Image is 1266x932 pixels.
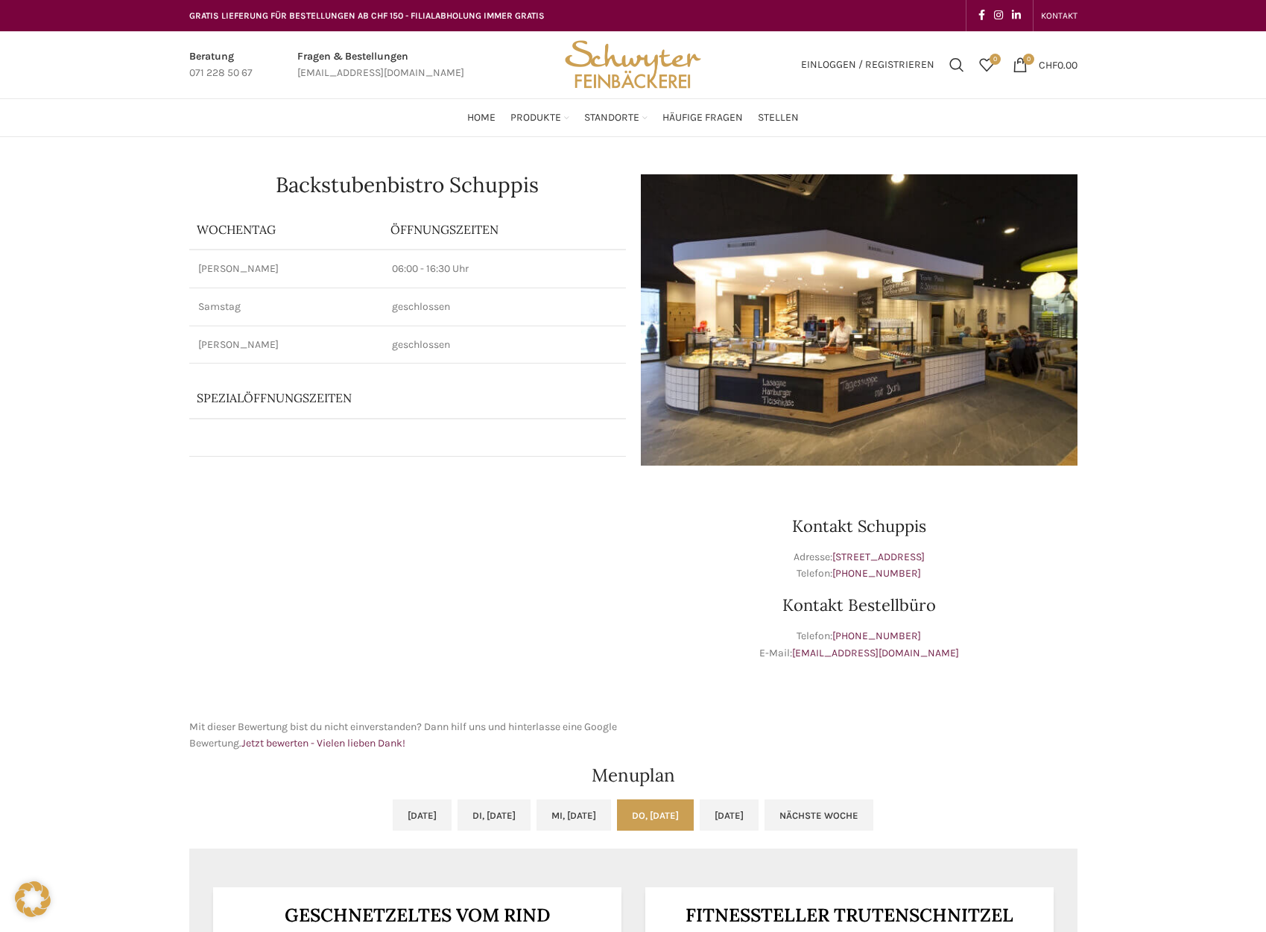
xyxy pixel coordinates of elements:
a: Di, [DATE] [458,799,531,831]
span: Einloggen / Registrieren [801,60,934,70]
p: 06:00 - 16:30 Uhr [392,261,617,276]
p: Wochentag [197,221,376,238]
img: Bäckerei Schwyter [560,31,706,98]
p: Samstag [198,299,374,314]
a: KONTAKT [1041,1,1077,31]
a: [DATE] [700,799,759,831]
a: Häufige Fragen [662,103,743,133]
a: [PHONE_NUMBER] [832,630,921,642]
a: Suchen [942,50,972,80]
h2: Menuplan [189,767,1077,784]
a: Site logo [560,57,706,70]
span: 0 [1023,54,1034,65]
bdi: 0.00 [1039,58,1077,71]
span: Produkte [510,111,561,125]
span: Home [467,111,496,125]
span: CHF [1039,58,1057,71]
a: Instagram social link [990,5,1007,26]
h1: Backstubenbistro Schuppis [189,174,626,195]
span: 0 [990,54,1001,65]
div: Meine Wunschliste [972,50,1001,80]
a: Do, [DATE] [617,799,694,831]
span: Häufige Fragen [662,111,743,125]
a: Standorte [584,103,648,133]
h3: Fitnessteller Trutenschnitzel [663,906,1035,925]
span: GRATIS LIEFERUNG FÜR BESTELLUNGEN AB CHF 150 - FILIALABHOLUNG IMMER GRATIS [189,10,545,21]
a: Mi, [DATE] [537,799,611,831]
a: 0 CHF0.00 [1005,50,1085,80]
p: Adresse: Telefon: [641,549,1077,583]
h3: Geschnetzeltes vom Rind [231,906,603,925]
a: Produkte [510,103,569,133]
a: [PHONE_NUMBER] [832,567,921,580]
p: [PERSON_NAME] [198,337,374,352]
a: Infobox link [189,48,253,82]
a: Nächste Woche [765,799,873,831]
span: Stellen [758,111,799,125]
a: Stellen [758,103,799,133]
a: Jetzt bewerten - Vielen lieben Dank! [241,737,405,749]
span: KONTAKT [1041,10,1077,21]
h3: Kontakt Schuppis [641,518,1077,534]
iframe: schwyter schuppis [189,481,626,704]
span: Standorte [584,111,639,125]
p: Spezialöffnungszeiten [197,390,546,406]
a: Home [467,103,496,133]
div: Secondary navigation [1034,1,1085,31]
p: geschlossen [392,337,617,352]
a: Infobox link [297,48,464,82]
a: [EMAIL_ADDRESS][DOMAIN_NAME] [792,647,959,659]
div: Main navigation [182,103,1085,133]
a: [DATE] [393,799,452,831]
p: [PERSON_NAME] [198,261,374,276]
p: Mit dieser Bewertung bist du nicht einverstanden? Dann hilf uns und hinterlasse eine Google Bewer... [189,719,626,752]
a: Einloggen / Registrieren [794,50,942,80]
p: geschlossen [392,299,617,314]
h3: Kontakt Bestellbüro [641,597,1077,613]
p: ÖFFNUNGSZEITEN [390,221,618,238]
a: [STREET_ADDRESS] [832,551,925,563]
a: 0 [972,50,1001,80]
a: Linkedin social link [1007,5,1025,26]
p: Telefon: E-Mail: [641,628,1077,662]
a: Facebook social link [974,5,990,26]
